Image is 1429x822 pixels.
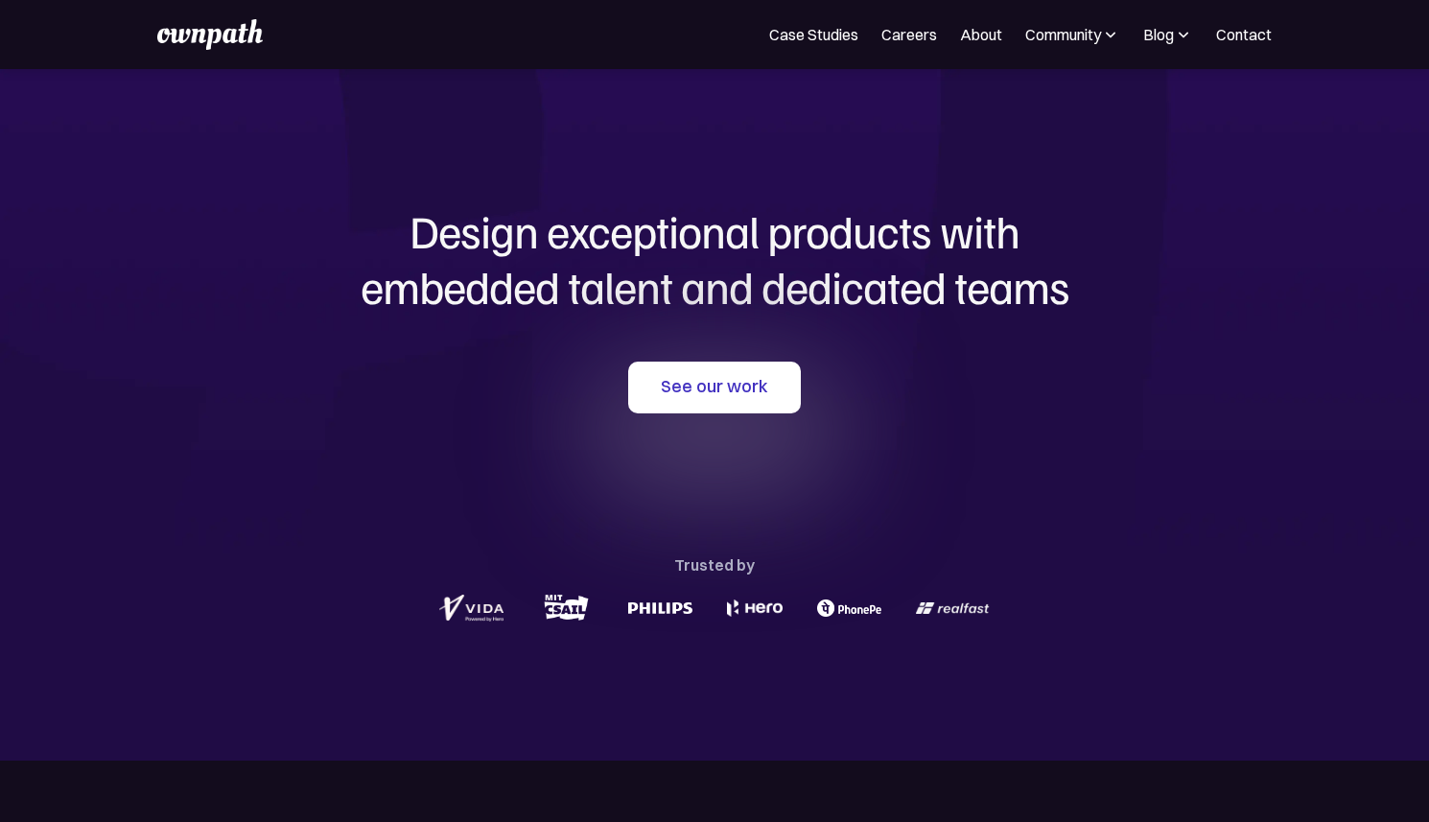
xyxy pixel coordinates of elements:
[1025,23,1101,46] div: Community
[1216,23,1272,46] a: Contact
[674,552,755,578] div: Trusted by
[1143,23,1174,46] div: Blog
[769,23,858,46] a: Case Studies
[1025,23,1120,46] div: Community
[960,23,1002,46] a: About
[254,203,1175,314] h1: Design exceptional products with embedded talent and dedicated teams
[1143,23,1193,46] div: Blog
[628,362,801,413] a: See our work
[881,23,937,46] a: Careers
